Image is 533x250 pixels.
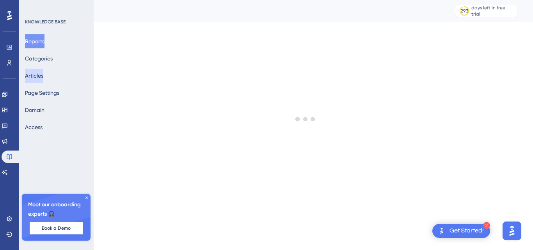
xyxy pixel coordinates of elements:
button: Page Settings [25,86,59,100]
button: Reports [25,34,44,48]
button: Book a Demo [30,222,83,234]
span: Meet our onboarding experts 🎧 [28,200,84,219]
div: days left in free trial [471,5,515,17]
iframe: UserGuiding AI Assistant Launcher [500,219,524,243]
div: Get Started! [449,227,484,235]
img: launcher-image-alternative-text [437,226,446,236]
div: 2 [483,222,490,229]
div: Open Get Started! checklist, remaining modules: 2 [432,224,490,238]
div: KNOWLEDGE BASE [25,19,66,25]
button: Categories [25,51,53,66]
span: Book a Demo [42,225,71,231]
button: Domain [25,103,44,117]
button: Articles [25,69,43,83]
button: Access [25,120,43,134]
div: 293 [461,8,468,14]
